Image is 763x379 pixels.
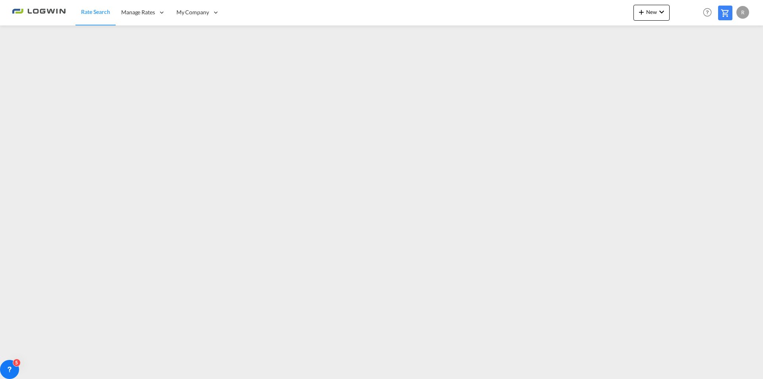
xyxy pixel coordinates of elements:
[736,6,749,19] div: R
[657,7,666,17] md-icon: icon-chevron-down
[637,9,666,15] span: New
[701,6,718,20] div: Help
[121,8,155,16] span: Manage Rates
[176,8,209,16] span: My Company
[637,7,646,17] md-icon: icon-plus 400-fg
[633,5,670,21] button: icon-plus 400-fgNewicon-chevron-down
[81,8,110,15] span: Rate Search
[701,6,714,19] span: Help
[12,4,66,21] img: 2761ae10d95411efa20a1f5e0282d2d7.png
